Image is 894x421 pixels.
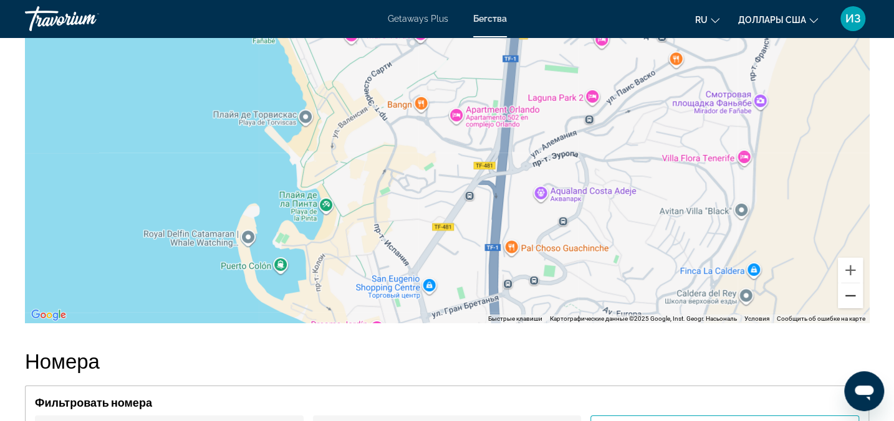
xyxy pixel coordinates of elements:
[738,11,818,29] button: Изменить валюту
[837,6,869,32] button: Пользовательское меню
[35,395,859,409] h4: Фильтровать номера
[738,15,806,25] span: Доллары США
[488,315,542,323] button: Быстрые клавиши
[25,348,869,373] h2: Номера
[695,15,708,25] span: ru
[388,14,448,24] a: Getaways Plus
[838,283,863,308] button: Уменьшить
[845,12,861,25] span: ИЗ
[28,307,69,323] img: Гугл
[744,315,769,322] a: Условия (ссылка откроется в новой вкладке)
[473,14,507,24] a: Бегства
[844,371,884,411] iframe: Кнопка запуска окна обмена сообщениями
[838,258,863,283] button: Увеличить
[28,307,69,323] a: Открыть эту область в Google Картах (в новом окне)
[695,11,719,29] button: Изменение языка
[25,2,150,35] a: Травориум
[777,315,865,322] a: Сообщить об ошибке на карте
[550,315,737,322] span: Картографические данные ©2025 Google, Inst. Geogr. Насьональ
